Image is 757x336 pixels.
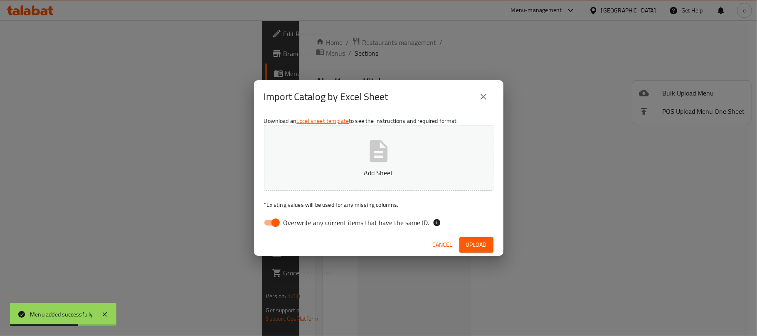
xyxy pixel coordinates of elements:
[277,168,481,178] p: Add Sheet
[30,310,93,319] div: Menu added successfully
[429,237,456,253] button: Cancel
[254,113,503,234] div: Download an to see the instructions and required format.
[473,87,493,107] button: close
[264,201,493,209] p: Existing values will be used for any missing columns.
[264,125,493,191] button: Add Sheet
[433,218,441,227] svg: If the overwrite option isn't selected, then the items that match an existing ID will be ignored ...
[264,90,388,103] h2: Import Catalog by Excel Sheet
[466,240,487,250] span: Upload
[459,237,493,253] button: Upload
[284,218,429,228] span: Overwrite any current items that have the same ID.
[296,115,349,126] a: Excel sheet template
[433,240,453,250] span: Cancel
